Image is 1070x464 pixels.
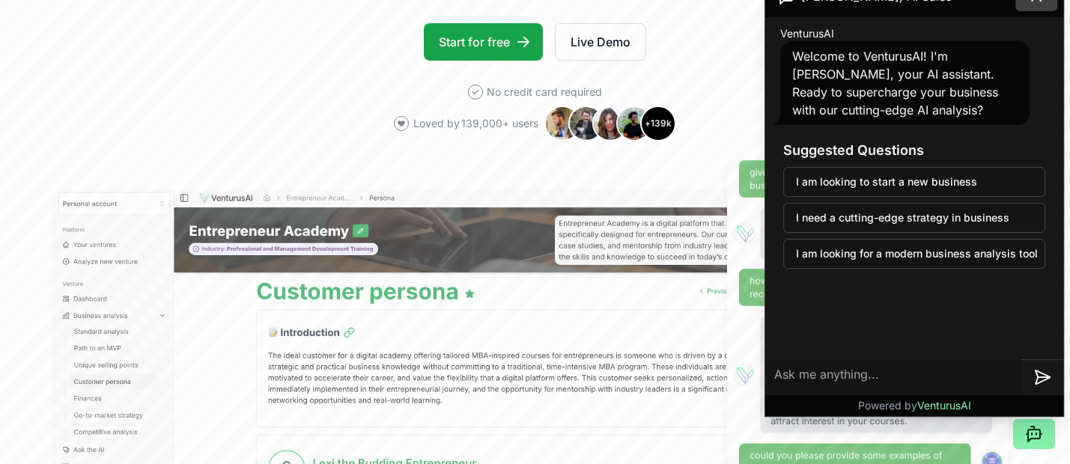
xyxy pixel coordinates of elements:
img: Avatar 1 [544,106,580,141]
a: Start for free [424,23,543,61]
img: Avatar 4 [616,106,652,141]
img: Avatar 2 [568,106,604,141]
span: VenturusAI [917,399,971,412]
h3: Suggested Questions [783,140,1045,161]
span: Welcome to VenturusAI! I'm [PERSON_NAME], your AI assistant. Ready to supercharge your business w... [792,49,998,117]
button: I need a cutting-edge strategy in business [783,203,1045,233]
p: Powered by [858,398,971,413]
a: Live Demo [555,23,646,61]
span: VenturusAI [780,26,834,41]
button: I am looking to start a new business [783,167,1045,197]
button: I am looking for a modern business analysis tool [783,239,1045,269]
img: Avatar 3 [592,106,628,141]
